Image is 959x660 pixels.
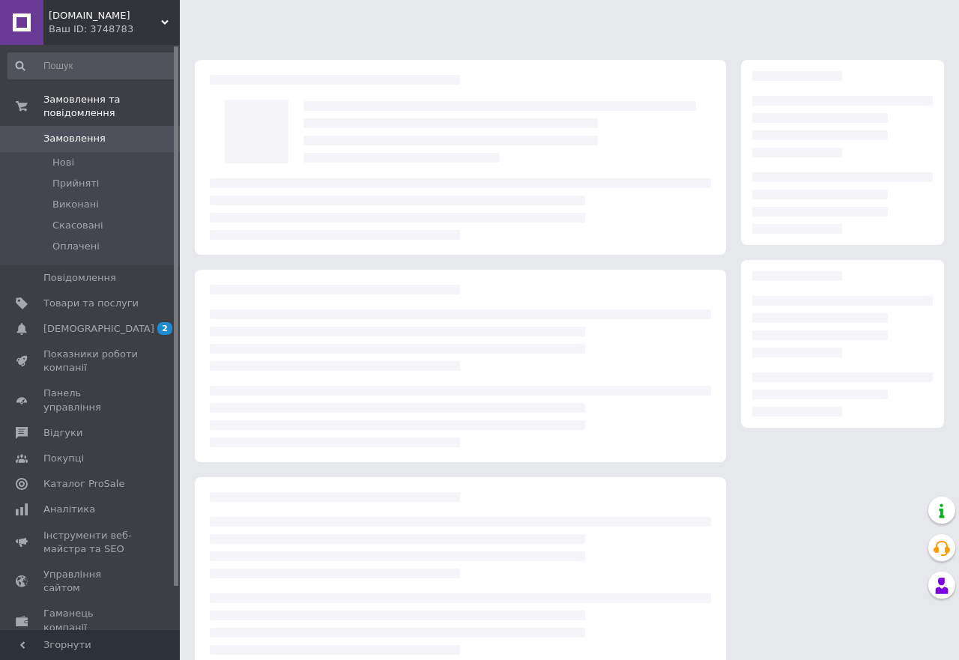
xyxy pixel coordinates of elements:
[43,503,95,516] span: Аналітика
[43,271,116,285] span: Повідомлення
[43,607,139,634] span: Гаманець компанії
[43,348,139,375] span: Показники роботи компанії
[49,9,161,22] span: Topbook.net.ua
[43,132,106,145] span: Замовлення
[157,322,172,335] span: 2
[43,477,124,491] span: Каталог ProSale
[43,529,139,556] span: Інструменти веб-майстра та SEO
[52,240,100,253] span: Оплачені
[49,22,180,36] div: Ваш ID: 3748783
[52,156,74,169] span: Нові
[43,452,84,465] span: Покупці
[43,297,139,310] span: Товари та послуги
[52,219,103,232] span: Скасовані
[43,426,82,440] span: Відгуки
[43,322,154,336] span: [DEMOGRAPHIC_DATA]
[7,52,177,79] input: Пошук
[43,93,180,120] span: Замовлення та повідомлення
[52,177,99,190] span: Прийняті
[52,198,99,211] span: Виконані
[43,568,139,595] span: Управління сайтом
[43,387,139,414] span: Панель управління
